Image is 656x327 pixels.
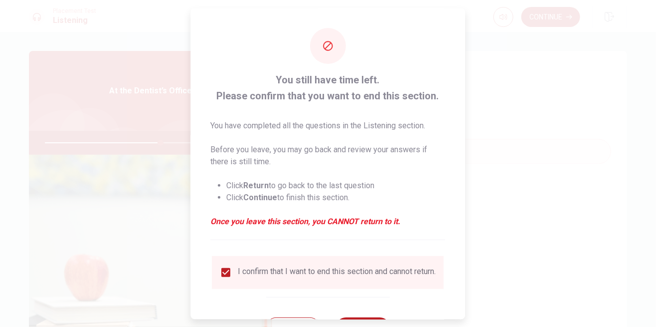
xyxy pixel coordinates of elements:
p: You have completed all the questions in the Listening section. [211,120,446,132]
div: I confirm that I want to end this section and cannot return. [238,267,436,279]
em: Once you leave this section, you CANNOT return to it. [211,216,446,228]
li: Click to finish this section. [227,192,446,204]
strong: Continue [244,193,278,202]
strong: Return [244,181,269,190]
p: Before you leave, you may go back and review your answers if there is still time. [211,144,446,168]
span: You still have time left. Please confirm that you want to end this section. [211,72,446,104]
li: Click to go back to the last question [227,180,446,192]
